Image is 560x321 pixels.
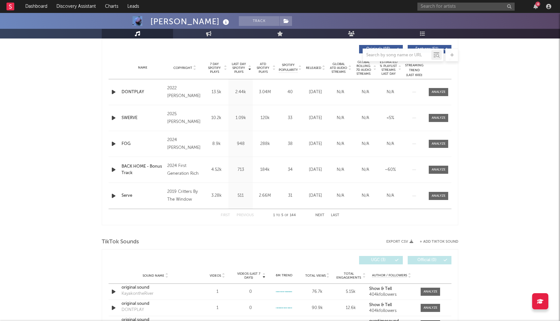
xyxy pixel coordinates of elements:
[239,16,279,26] button: Track
[230,193,251,199] div: 511
[363,47,393,51] span: Originals ( 93 )
[249,289,252,295] div: 0
[210,274,221,278] span: Videos
[330,115,351,121] div: N/A
[363,53,431,58] input: Search by song name or URL
[413,240,458,244] button: + Add TikTok Sound
[330,89,351,95] div: N/A
[330,141,351,147] div: N/A
[355,141,376,147] div: N/A
[221,214,230,217] button: First
[230,62,247,74] span: Last Day Spotify Plays
[230,89,251,95] div: 2.44k
[279,63,298,72] span: Spotify Popularity
[305,193,326,199] div: [DATE]
[206,141,227,147] div: 8.9k
[369,309,414,313] div: 404k followers
[305,89,326,95] div: [DATE]
[355,89,376,95] div: N/A
[355,167,376,173] div: N/A
[306,66,321,70] span: Released
[379,193,401,199] div: N/A
[202,305,232,311] div: 1
[363,258,393,262] span: UGC ( 3 )
[379,60,397,76] span: Estimated % Playlist Streams Last Day
[355,115,376,121] div: N/A
[202,289,232,295] div: 1
[359,256,403,264] button: UGC(3)
[102,238,139,246] span: TikTok Sounds
[254,89,275,95] div: 3.04M
[167,162,203,178] div: 2024 First Generation Rich
[167,110,203,126] div: 2025 [PERSON_NAME]
[254,193,275,199] div: 2.66M
[122,65,164,70] div: Name
[417,3,515,11] input: Search for artists
[302,305,332,311] div: 90.9k
[122,291,154,297] div: KayakontheRiver
[404,58,424,78] div: Global Streaming Trend (Last 60D)
[336,289,366,295] div: 5.15k
[269,273,299,278] div: 6M Trend
[276,214,280,217] span: to
[369,287,414,291] a: Show & Tell
[167,136,203,152] div: 2024 [PERSON_NAME]
[249,305,252,311] div: 0
[206,62,223,74] span: 7 Day Spotify Plays
[279,115,301,121] div: 33
[379,167,401,173] div: ~ 60 %
[330,167,351,173] div: N/A
[254,167,275,173] div: 184k
[355,193,376,199] div: N/A
[305,167,326,173] div: [DATE]
[305,115,326,121] div: [DATE]
[150,16,231,27] div: [PERSON_NAME]
[254,62,272,74] span: ATD Spotify Plays
[206,167,227,173] div: 4.52k
[379,89,401,95] div: N/A
[122,163,164,176] a: BACK HOME - Bonus Track
[408,256,451,264] button: Official(0)
[122,115,164,121] a: SWERVE
[372,273,407,278] span: Author / Followers
[122,89,164,95] div: DONTPLAY
[254,141,275,147] div: 288k
[122,307,144,313] div: DONTPLAY
[331,214,339,217] button: Last
[230,115,251,121] div: 1.09k
[412,47,442,51] span: Features ( 51 )
[305,141,326,147] div: [DATE]
[206,115,227,121] div: 10.2k
[122,141,164,147] div: FOG
[420,240,458,244] button: + Add TikTok Sound
[237,214,254,217] button: Previous
[379,141,401,147] div: N/A
[369,287,392,291] strong: Show & Tell
[379,115,401,121] div: <5%
[330,62,347,74] span: Global ATD Audio Streams
[143,274,164,278] span: Sound Name
[315,214,324,217] button: Next
[122,301,189,307] a: original sound
[206,193,227,199] div: 3.28k
[254,115,275,121] div: 120k
[533,4,538,9] button: 4
[230,141,251,147] div: 948
[122,193,164,199] div: Serve
[267,212,302,219] div: 1 5 144
[412,258,442,262] span: Official ( 0 )
[386,240,413,244] button: Export CSV
[279,89,301,95] div: 40
[369,303,414,307] a: Show & Tell
[336,272,362,280] span: Total Engagements
[122,284,189,291] div: original sound
[230,167,251,173] div: 713
[355,60,372,76] span: Global Rolling 7D Audio Streams
[408,45,451,53] button: Features(51)
[236,272,262,280] span: Videos (last 7 days)
[279,141,301,147] div: 38
[369,293,414,297] div: 404k followers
